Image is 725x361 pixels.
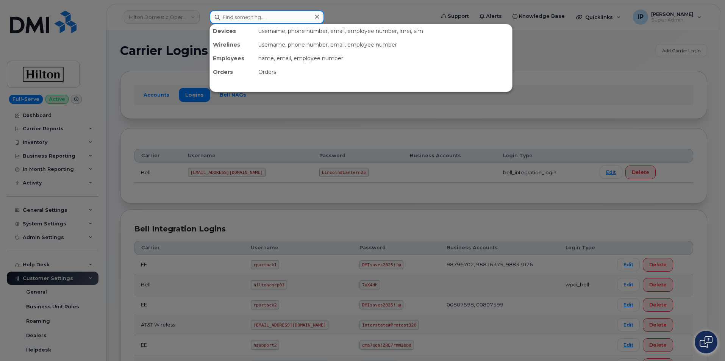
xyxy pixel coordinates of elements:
div: Orders [210,65,255,79]
div: username, phone number, email, employee number [255,38,512,52]
div: username, phone number, email, employee number, imei, sim [255,24,512,38]
div: Orders [255,65,512,79]
div: name, email, employee number [255,52,512,65]
div: Wirelines [210,38,255,52]
div: Employees [210,52,255,65]
div: Devices [210,24,255,38]
img: Open chat [700,336,712,348]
